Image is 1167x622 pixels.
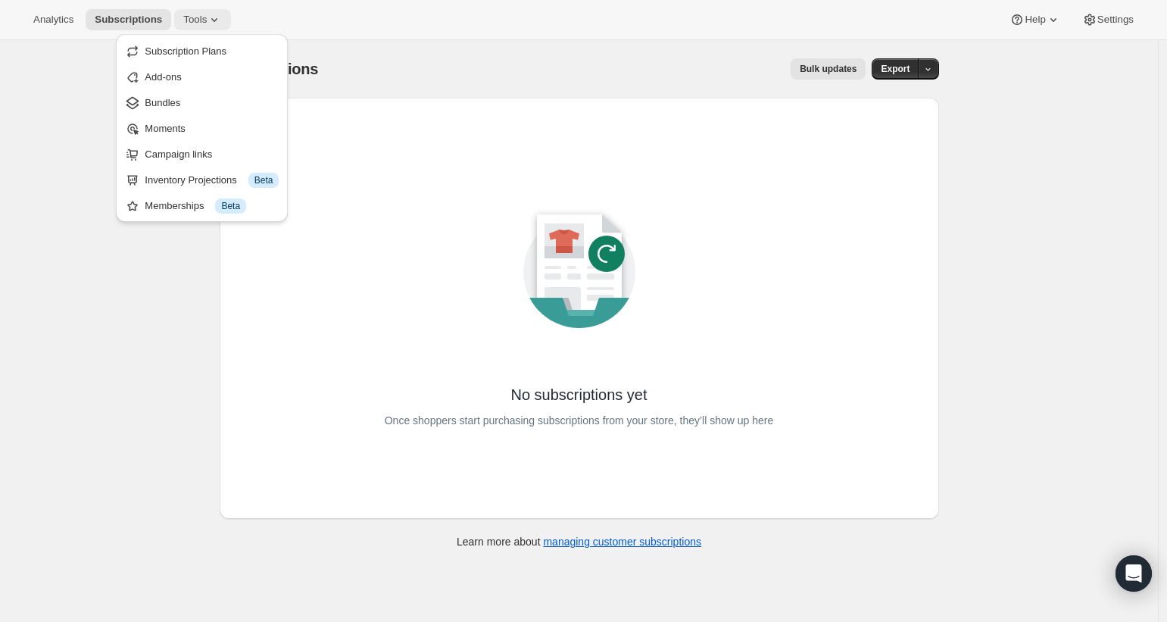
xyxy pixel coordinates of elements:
span: Beta [221,200,240,212]
span: Beta [254,174,273,186]
span: Bundles [145,97,180,108]
button: Export [872,58,919,80]
div: Inventory Projections [145,173,279,188]
span: Moments [145,123,185,134]
button: Add-ons [120,64,283,89]
p: Once shoppers start purchasing subscriptions from your store, they’ll show up here [385,410,774,431]
button: Bundles [120,90,283,114]
span: Analytics [33,14,73,26]
button: Subscriptions [86,9,171,30]
span: Settings [1097,14,1134,26]
p: Learn more about [457,534,701,549]
span: Subscription Plans [145,45,226,57]
div: Open Intercom Messenger [1116,555,1152,592]
span: Campaign links [145,148,212,160]
button: Settings [1073,9,1143,30]
button: Help [1000,9,1069,30]
span: Tools [183,14,207,26]
div: Memberships [145,198,279,214]
button: Moments [120,116,283,140]
button: Memberships [120,193,283,217]
span: Export [881,63,910,75]
span: Help [1025,14,1045,26]
button: Subscription Plans [120,39,283,63]
button: Inventory Projections [120,167,283,192]
span: Subscriptions [95,14,162,26]
a: managing customer subscriptions [543,536,701,548]
span: Add-ons [145,71,181,83]
span: Bulk updates [800,63,857,75]
p: No subscriptions yet [510,384,647,405]
button: Analytics [24,9,83,30]
button: Tools [174,9,231,30]
button: Campaign links [120,142,283,166]
button: Bulk updates [791,58,866,80]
